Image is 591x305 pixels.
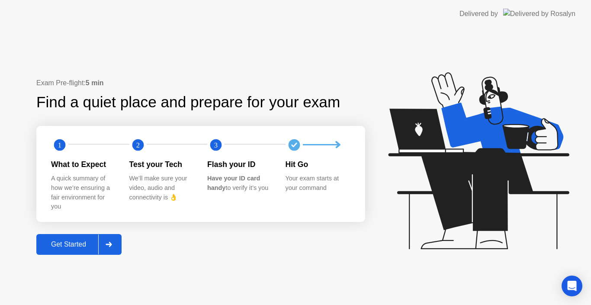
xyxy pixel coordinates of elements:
div: Flash your ID [207,159,272,170]
b: 5 min [86,79,104,87]
div: Delivered by [459,9,498,19]
div: Hit Go [286,159,350,170]
text: 3 [214,141,218,149]
div: Get Started [39,241,98,248]
text: 1 [58,141,61,149]
div: Test your Tech [129,159,194,170]
div: to verify it’s you [207,174,272,193]
div: Open Intercom Messenger [562,276,582,296]
div: Your exam starts at your command [286,174,350,193]
div: Find a quiet place and prepare for your exam [36,91,341,114]
div: A quick summary of how we’re ensuring a fair environment for you [51,174,116,211]
div: Exam Pre-flight: [36,78,365,88]
button: Get Started [36,234,122,255]
div: What to Expect [51,159,116,170]
text: 2 [136,141,139,149]
div: We’ll make sure your video, audio and connectivity is 👌 [129,174,194,202]
b: Have your ID card handy [207,175,260,191]
img: Delivered by Rosalyn [503,9,575,19]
